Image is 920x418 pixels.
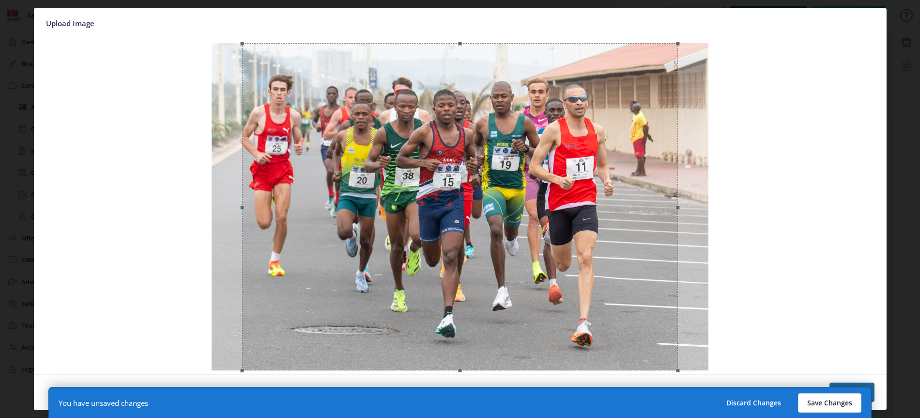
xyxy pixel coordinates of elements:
[717,393,790,413] button: Discard Changes
[212,43,708,370] img: 9k=
[46,383,86,402] button: Cancel
[798,393,861,413] button: Save Changes
[829,383,874,402] button: Confirm
[46,16,94,31] span: Upload Image
[59,398,148,408] div: You have unsaved changes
